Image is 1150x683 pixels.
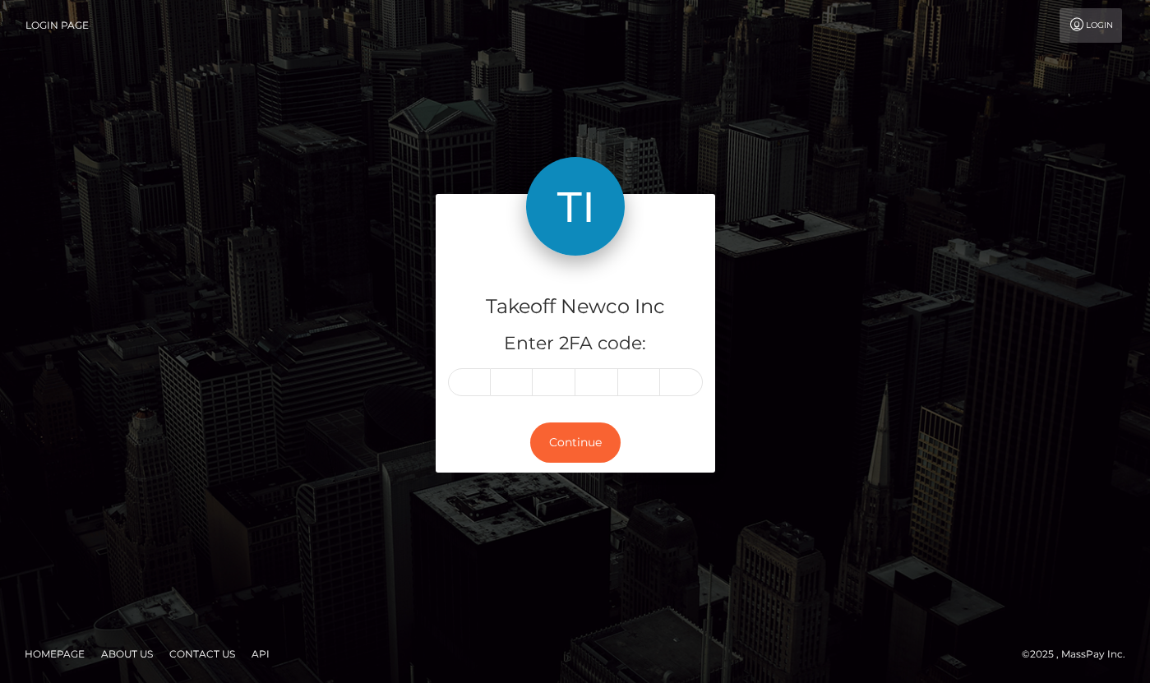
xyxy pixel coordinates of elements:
a: About Us [95,641,159,667]
button: Continue [530,422,621,463]
h4: Takeoff Newco Inc [448,293,703,321]
a: API [245,641,276,667]
img: Takeoff Newco Inc [526,157,625,256]
a: Contact Us [163,641,242,667]
a: Login Page [25,8,89,43]
h5: Enter 2FA code: [448,331,703,357]
a: Login [1060,8,1122,43]
div: © 2025 , MassPay Inc. [1022,645,1138,663]
a: Homepage [18,641,91,667]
